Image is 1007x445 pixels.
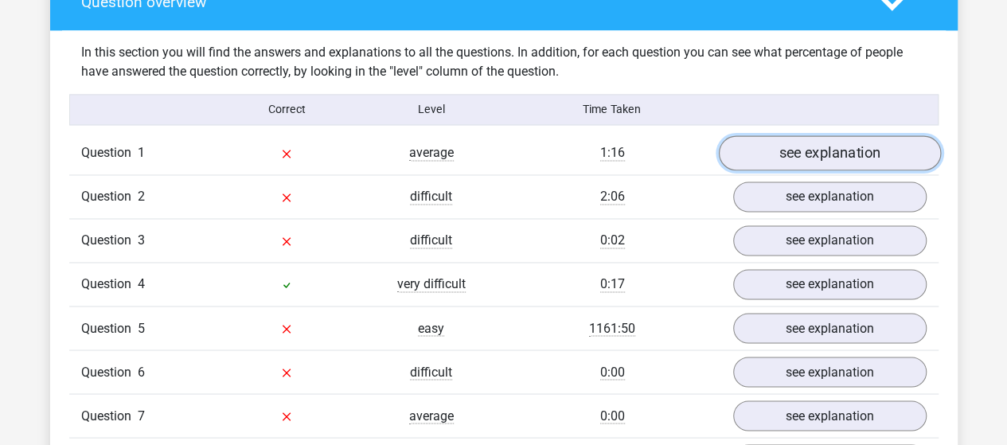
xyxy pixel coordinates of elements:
[410,364,452,380] span: difficult
[718,135,940,170] a: see explanation
[409,408,454,424] span: average
[138,364,145,379] span: 6
[138,408,145,423] span: 7
[503,101,720,118] div: Time Taken
[81,362,138,381] span: Question
[81,406,138,425] span: Question
[81,318,138,338] span: Question
[600,408,625,424] span: 0:00
[138,145,145,160] span: 1
[733,225,927,256] a: see explanation
[410,189,452,205] span: difficult
[600,145,625,161] span: 1:16
[418,320,444,336] span: easy
[600,189,625,205] span: 2:06
[214,101,359,118] div: Correct
[81,143,138,162] span: Question
[138,232,145,248] span: 3
[69,43,939,81] div: In this section you will find the answers and explanations to all the questions. In addition, for...
[138,320,145,335] span: 5
[81,187,138,206] span: Question
[589,320,635,336] span: 1161:50
[138,276,145,291] span: 4
[733,269,927,299] a: see explanation
[733,400,927,431] a: see explanation
[397,276,466,292] span: very difficult
[81,275,138,294] span: Question
[733,313,927,343] a: see explanation
[600,232,625,248] span: 0:02
[138,189,145,204] span: 2
[409,145,454,161] span: average
[600,364,625,380] span: 0:00
[733,357,927,387] a: see explanation
[410,232,452,248] span: difficult
[81,231,138,250] span: Question
[359,101,504,118] div: Level
[733,182,927,212] a: see explanation
[600,276,625,292] span: 0:17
